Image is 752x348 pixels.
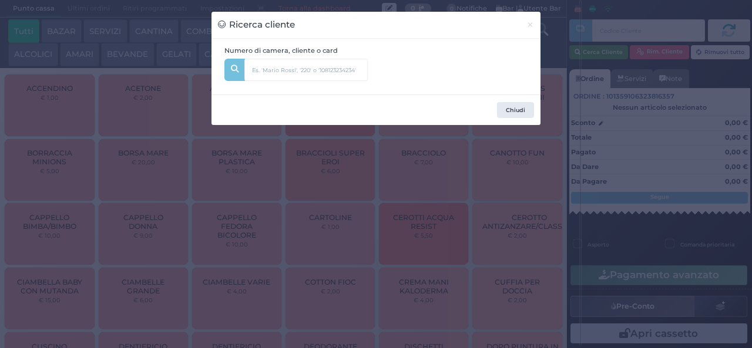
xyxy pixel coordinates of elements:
[526,18,534,31] span: ×
[497,102,534,119] button: Chiudi
[520,12,540,38] button: Chiudi
[224,46,338,56] label: Numero di camera, cliente o card
[244,59,368,81] input: Es. 'Mario Rossi', '220' o '108123234234'
[218,18,295,32] h3: Ricerca cliente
